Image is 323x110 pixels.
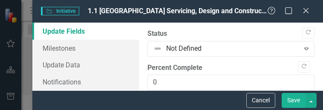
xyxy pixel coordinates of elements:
[32,23,139,40] a: Update Fields
[32,40,139,57] a: Milestones
[32,56,139,73] a: Update Data
[282,93,306,108] button: Save
[88,7,273,15] span: 1.1 [GEOGRAPHIC_DATA] Servicing, Design and Construction
[147,63,314,73] label: Percent Complete
[147,29,314,39] label: Status
[32,73,139,90] a: Notifications
[246,93,275,108] button: Cancel
[41,7,79,15] span: Initiative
